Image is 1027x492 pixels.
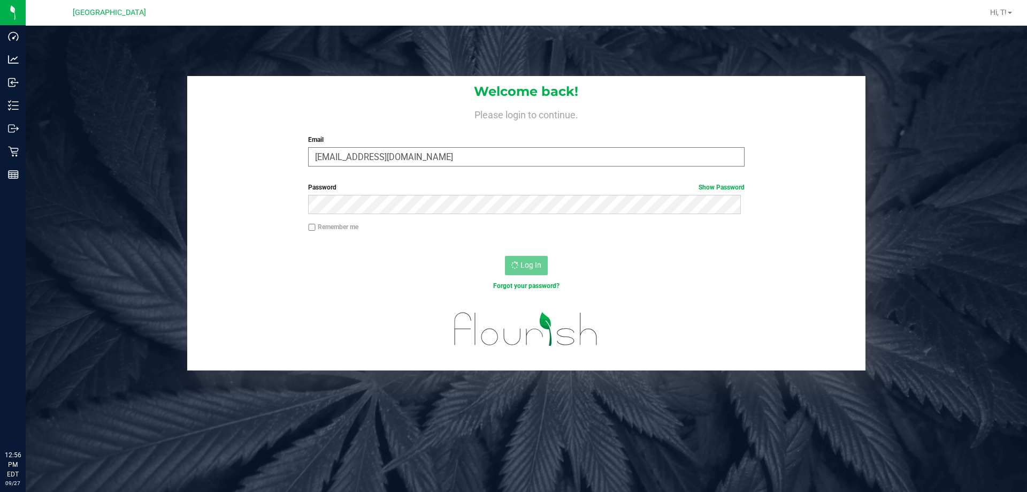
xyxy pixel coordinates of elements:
[505,256,548,275] button: Log In
[5,479,21,487] p: 09/27
[699,184,745,191] a: Show Password
[308,184,336,191] span: Password
[520,261,541,269] span: Log In
[308,135,744,145] label: Email
[8,31,19,42] inline-svg: Dashboard
[8,77,19,88] inline-svg: Inbound
[8,169,19,180] inline-svg: Reports
[5,450,21,479] p: 12:56 PM EDT
[990,8,1007,17] span: Hi, T!
[8,146,19,157] inline-svg: Retail
[493,282,560,290] a: Forgot your password?
[8,100,19,111] inline-svg: Inventory
[8,123,19,134] inline-svg: Outbound
[441,302,611,357] img: flourish_logo.svg
[308,222,358,232] label: Remember me
[8,54,19,65] inline-svg: Analytics
[73,8,146,17] span: [GEOGRAPHIC_DATA]
[187,107,865,120] h4: Please login to continue.
[308,224,316,231] input: Remember me
[187,85,865,99] h1: Welcome back!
